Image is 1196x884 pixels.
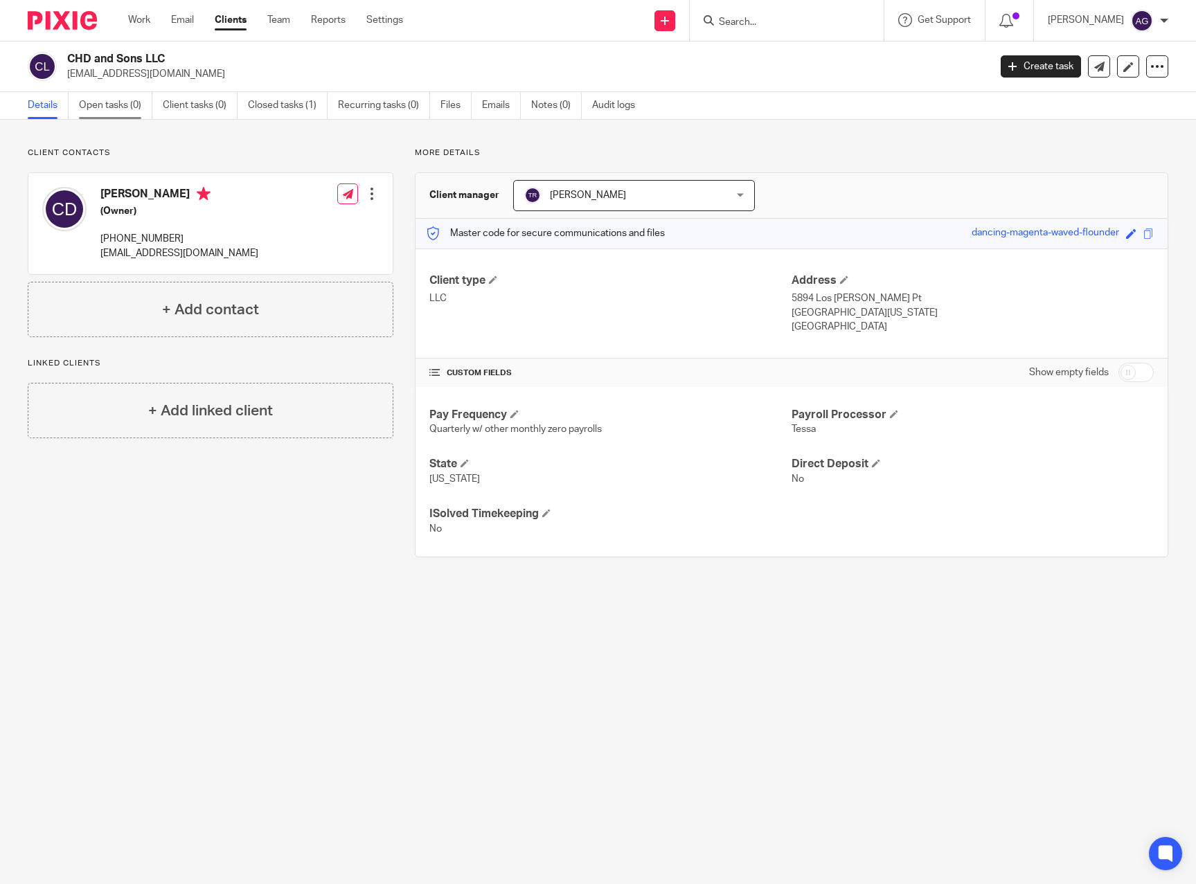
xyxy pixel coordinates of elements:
p: 5894 Los [PERSON_NAME] Pt [792,291,1154,305]
span: Tessa [792,424,816,434]
h4: Pay Frequency [429,408,792,422]
a: Files [440,92,472,119]
span: No [792,474,804,484]
p: Linked clients [28,358,393,369]
p: More details [415,147,1168,159]
p: [EMAIL_ADDRESS][DOMAIN_NAME] [100,246,258,260]
a: Reports [311,13,346,27]
img: svg%3E [524,187,541,204]
h4: State [429,457,792,471]
span: No [429,524,442,534]
h5: (Owner) [100,204,258,218]
a: Clients [215,13,247,27]
p: Client contacts [28,147,393,159]
span: [PERSON_NAME] [550,190,626,200]
h4: Address [792,273,1154,288]
a: Notes (0) [531,92,582,119]
p: LLC [429,291,792,305]
input: Search [717,17,842,29]
a: Settings [366,13,403,27]
a: Emails [482,92,521,119]
p: Master code for secure communications and files [426,226,665,240]
p: [PHONE_NUMBER] [100,232,258,246]
h4: ISolved Timekeeping [429,507,792,521]
a: Team [267,13,290,27]
h4: Client type [429,273,792,288]
i: Primary [197,187,211,201]
span: Get Support [918,15,971,25]
p: [PERSON_NAME] [1048,13,1124,27]
h4: + Add contact [162,299,259,321]
h4: [PERSON_NAME] [100,187,258,204]
h4: CUSTOM FIELDS [429,368,792,379]
span: Quarterly w/ other monthly zero payrolls [429,424,602,434]
h4: + Add linked client [148,400,273,422]
h3: Client manager [429,188,499,202]
span: [US_STATE] [429,474,480,484]
img: svg%3E [42,187,87,231]
img: svg%3E [1131,10,1153,32]
h4: Payroll Processor [792,408,1154,422]
img: svg%3E [28,52,57,81]
a: Create task [1001,55,1081,78]
h2: CHD and Sons LLC [67,52,797,66]
a: Work [128,13,150,27]
a: Recurring tasks (0) [338,92,430,119]
h4: Direct Deposit [792,457,1154,471]
img: Pixie [28,11,97,30]
p: [GEOGRAPHIC_DATA][US_STATE] [792,306,1154,320]
a: Email [171,13,194,27]
a: Closed tasks (1) [248,92,328,119]
p: [GEOGRAPHIC_DATA] [792,320,1154,334]
a: Client tasks (0) [163,92,238,119]
a: Open tasks (0) [79,92,152,119]
p: [EMAIL_ADDRESS][DOMAIN_NAME] [67,67,980,81]
label: Show empty fields [1029,366,1109,379]
div: dancing-magenta-waved-flounder [972,226,1119,242]
a: Audit logs [592,92,645,119]
a: Details [28,92,69,119]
